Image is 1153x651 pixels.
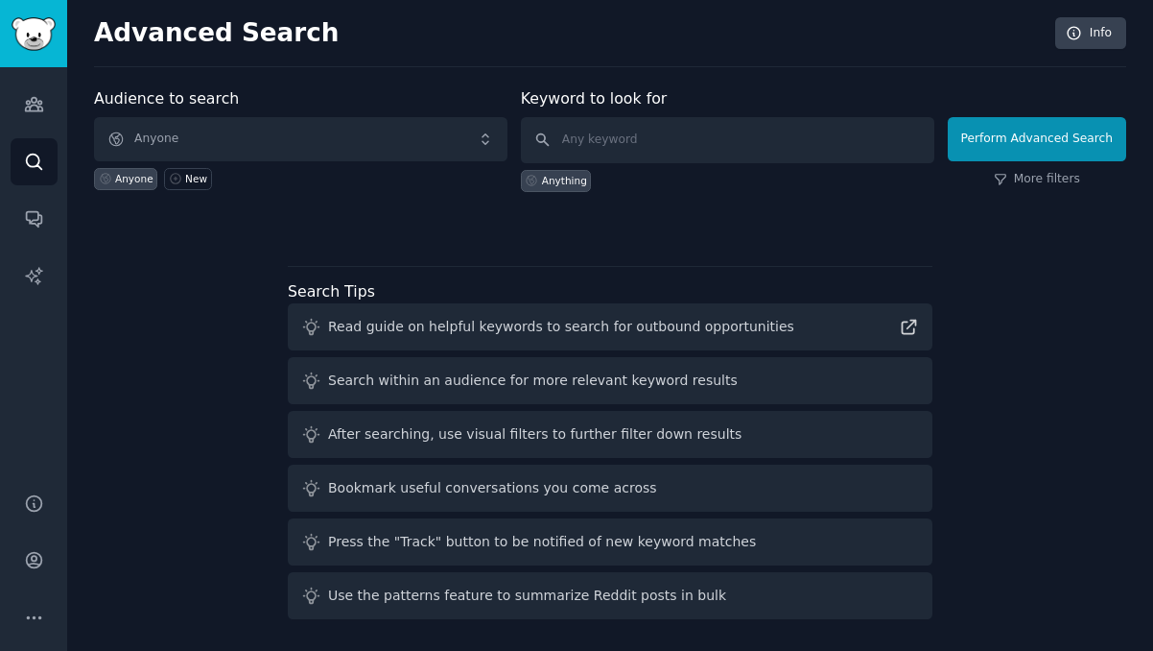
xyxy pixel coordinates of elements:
div: New [185,172,207,185]
a: New [164,168,211,190]
label: Keyword to look for [521,89,668,108]
div: Anyone [115,172,153,185]
a: More filters [994,171,1080,188]
label: Audience to search [94,89,239,108]
input: Any keyword [521,117,934,163]
div: Press the "Track" button to be notified of new keyword matches [328,532,756,552]
div: Bookmark useful conversations you come across [328,478,657,498]
div: After searching, use visual filters to further filter down results [328,424,741,445]
button: Anyone [94,117,507,161]
img: GummySearch logo [12,17,56,51]
h2: Advanced Search [94,18,1045,49]
div: Use the patterns feature to summarize Reddit posts in bulk [328,586,726,606]
label: Search Tips [288,282,375,301]
button: Perform Advanced Search [948,117,1126,161]
div: Anything [542,174,587,187]
div: Search within an audience for more relevant keyword results [328,371,738,391]
div: Read guide on helpful keywords to search for outbound opportunities [328,317,794,337]
a: Info [1055,17,1126,50]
